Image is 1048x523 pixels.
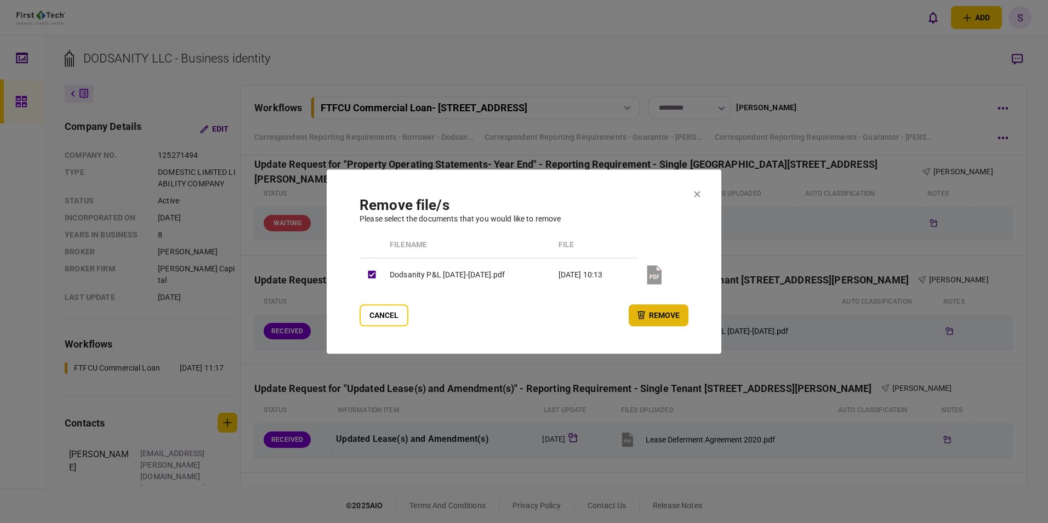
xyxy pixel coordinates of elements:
[553,258,638,291] td: [DATE] 10:13
[360,197,688,213] h1: remove file/s
[629,304,688,326] button: remove
[384,258,553,291] td: Dodsanity P&L [DATE]-[DATE].pdf
[360,304,408,326] button: Cancel
[553,232,638,258] th: file
[384,232,553,258] th: Filename
[360,213,688,225] div: Please select the documents that you would like to remove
